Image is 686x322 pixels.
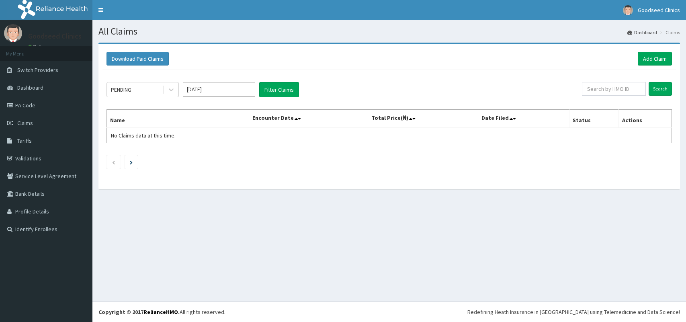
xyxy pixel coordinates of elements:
img: User Image [623,5,633,15]
h1: All Claims [98,26,680,37]
img: User Image [4,24,22,42]
input: Search by HMO ID [582,82,646,96]
li: Claims [658,29,680,36]
footer: All rights reserved. [92,301,686,322]
th: Encounter Date [249,110,368,128]
span: No Claims data at this time. [111,132,176,139]
p: Goodseed Clinics [28,33,82,40]
a: Add Claim [638,52,672,66]
input: Select Month and Year [183,82,255,96]
span: Switch Providers [17,66,58,74]
span: Goodseed Clinics [638,6,680,14]
button: Download Paid Claims [106,52,169,66]
a: Previous page [112,158,115,166]
button: Filter Claims [259,82,299,97]
a: Online [28,44,47,49]
a: Dashboard [627,29,657,36]
span: Dashboard [17,84,43,91]
span: Claims [17,119,33,127]
th: Actions [618,110,672,128]
div: Redefining Heath Insurance in [GEOGRAPHIC_DATA] using Telemedicine and Data Science! [467,308,680,316]
strong: Copyright © 2017 . [98,308,180,316]
th: Total Price(₦) [368,110,478,128]
span: Tariffs [17,137,32,144]
a: Next page [130,158,133,166]
div: PENDING [111,86,131,94]
a: RelianceHMO [143,308,178,316]
th: Name [107,110,249,128]
input: Search [649,82,672,96]
th: Date Filed [478,110,569,128]
th: Status [569,110,618,128]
